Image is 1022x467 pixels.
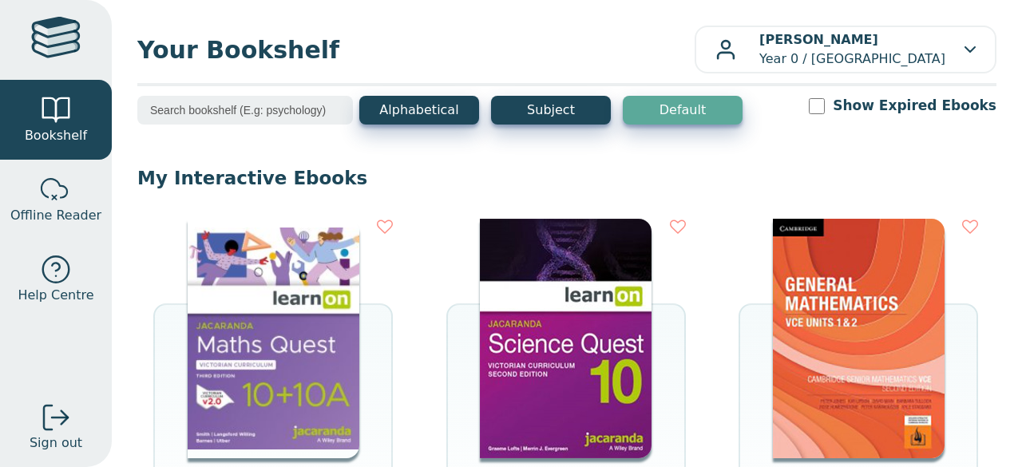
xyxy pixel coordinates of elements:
button: Alphabetical [359,96,479,125]
input: Search bookshelf (E.g: psychology) [137,96,353,125]
img: 1499aa3b-a4b8-4611-837d-1f2651393c4c.jpg [188,219,359,458]
span: Offline Reader [10,206,101,225]
img: b7253847-5288-ea11-a992-0272d098c78b.jpg [480,219,652,458]
b: [PERSON_NAME] [759,32,878,47]
p: Year 0 / [GEOGRAPHIC_DATA] [759,30,945,69]
span: Sign out [30,433,82,453]
button: [PERSON_NAME]Year 0 / [GEOGRAPHIC_DATA] [695,26,996,73]
span: Your Bookshelf [137,32,695,68]
label: Show Expired Ebooks [833,96,996,116]
span: Help Centre [18,286,93,305]
span: Bookshelf [25,126,87,145]
img: 98e9f931-67be-40f3-b733-112c3181ee3a.jpg [773,219,945,458]
p: My Interactive Ebooks [137,166,996,190]
button: Subject [491,96,611,125]
button: Default [623,96,743,125]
